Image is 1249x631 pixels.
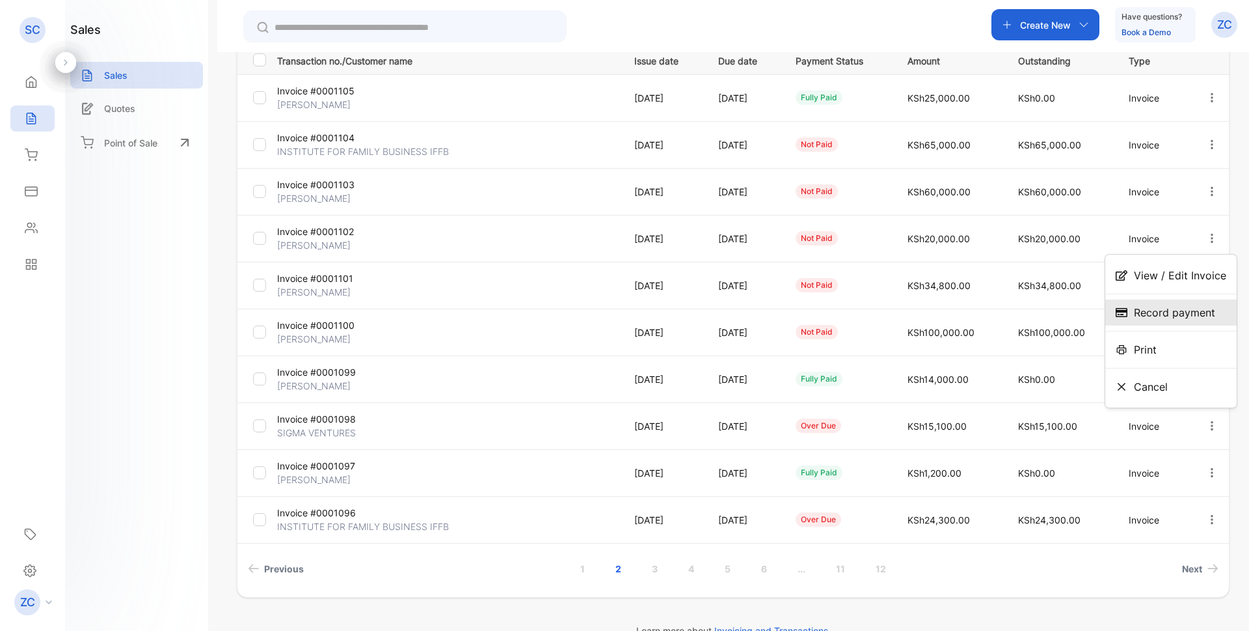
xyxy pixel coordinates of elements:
[907,92,970,104] span: KSh25,000.00
[1177,557,1224,581] a: Next page
[1129,51,1179,68] p: Type
[991,9,1099,40] button: Create New
[907,233,970,244] span: KSh20,000.00
[600,557,637,581] a: Page 2 is your current page
[277,51,618,68] p: Transaction no./Customer name
[718,279,769,292] p: [DATE]
[277,191,391,205] p: [PERSON_NAME]
[634,91,692,105] p: [DATE]
[907,186,971,197] span: KSh60,000.00
[718,372,769,386] p: [DATE]
[634,326,692,339] p: [DATE]
[20,594,35,611] p: ZC
[277,473,391,486] p: [PERSON_NAME]
[634,419,692,433] p: [DATE]
[907,327,974,338] span: KSh100,000.00
[1018,186,1081,197] span: KSh60,000.00
[1217,16,1232,33] p: ZC
[796,184,838,199] div: not paid
[1121,27,1171,37] a: Book a Demo
[634,466,692,480] p: [DATE]
[1134,305,1215,320] span: Record payment
[1121,10,1182,23] p: Have questions?
[237,557,1229,581] ul: Pagination
[907,280,971,291] span: KSh34,800.00
[718,51,769,68] p: Due date
[70,62,203,89] a: Sales
[1134,342,1157,358] span: Print
[277,131,391,145] p: Invoice #0001104
[1129,419,1179,433] p: Invoice
[1211,9,1237,40] button: ZC
[718,419,769,433] p: [DATE]
[636,557,673,581] a: Page 3
[718,91,769,105] p: [DATE]
[1018,280,1081,291] span: KSh34,800.00
[718,513,769,527] p: [DATE]
[907,514,970,526] span: KSh24,300.00
[1129,232,1179,245] p: Invoice
[1129,466,1179,480] p: Invoice
[782,557,821,581] a: Jump forward
[277,318,391,332] p: Invoice #0001100
[70,128,203,157] a: Point of Sale
[860,557,902,581] a: Page 12
[709,557,746,581] a: Page 5
[796,512,841,527] div: over due
[1182,562,1202,576] span: Next
[634,513,692,527] p: [DATE]
[1129,91,1179,105] p: Invoice
[1129,138,1179,152] p: Invoice
[277,98,391,111] p: [PERSON_NAME]
[1018,468,1055,479] span: KSh0.00
[1018,92,1055,104] span: KSh0.00
[796,231,838,245] div: not paid
[277,272,391,285] p: Invoice #0001101
[277,426,391,440] p: SIGMA VENTURES
[634,279,692,292] p: [DATE]
[718,185,769,199] p: [DATE]
[565,557,600,581] a: Page 1
[1129,185,1179,199] p: Invoice
[1018,374,1055,385] span: KSh0.00
[1018,421,1077,432] span: KSh15,100.00
[634,232,692,245] p: [DATE]
[277,178,391,191] p: Invoice #0001103
[718,232,769,245] p: [DATE]
[277,506,391,520] p: Invoice #0001096
[907,421,967,432] span: KSh15,100.00
[796,91,842,105] div: fully paid
[634,372,692,386] p: [DATE]
[1018,139,1081,150] span: KSh65,000.00
[70,95,203,122] a: Quotes
[907,374,969,385] span: KSh14,000.00
[1020,18,1071,32] p: Create New
[718,466,769,480] p: [DATE]
[1018,514,1081,526] span: KSh24,300.00
[277,238,391,252] p: [PERSON_NAME]
[1018,233,1081,244] span: KSh20,000.00
[277,225,391,238] p: Invoice #0001102
[718,138,769,152] p: [DATE]
[796,278,838,292] div: not paid
[277,459,391,473] p: Invoice #0001097
[907,51,991,68] p: Amount
[277,412,391,426] p: Invoice #0001098
[104,68,128,82] p: Sales
[673,557,710,581] a: Page 4
[796,419,841,433] div: over due
[634,51,692,68] p: Issue date
[1129,513,1179,527] p: Invoice
[277,332,391,346] p: [PERSON_NAME]
[277,365,391,379] p: Invoice #0001099
[634,185,692,199] p: [DATE]
[104,102,135,115] p: Quotes
[70,21,101,38] h1: sales
[820,557,861,581] a: Page 11
[277,84,391,98] p: Invoice #0001105
[796,325,838,339] div: not paid
[25,21,40,38] p: SC
[718,326,769,339] p: [DATE]
[264,562,304,576] span: Previous
[1134,268,1226,283] span: View / Edit Invoice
